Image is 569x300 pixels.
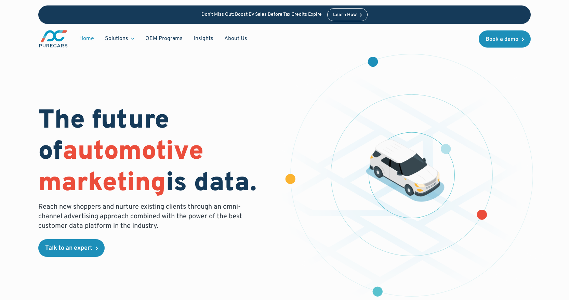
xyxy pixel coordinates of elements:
[38,202,246,231] p: Reach new shoppers and nurture existing clients through an omni-channel advertising approach comb...
[188,32,219,45] a: Insights
[327,8,368,21] a: Learn How
[486,37,518,42] div: Book a demo
[479,30,531,48] a: Book a demo
[105,35,128,42] div: Solutions
[219,32,253,45] a: About Us
[74,32,100,45] a: Home
[333,13,357,17] div: Learn How
[38,29,68,48] img: purecars logo
[366,140,445,202] img: illustration of a vehicle
[140,32,188,45] a: OEM Programs
[45,245,92,251] div: Talk to an expert
[38,29,68,48] a: main
[38,106,276,199] h1: The future of is data.
[38,136,203,200] span: automotive marketing
[100,32,140,45] div: Solutions
[38,239,105,257] a: Talk to an expert
[201,12,322,18] p: Don’t Miss Out: Boost EV Sales Before Tax Credits Expire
